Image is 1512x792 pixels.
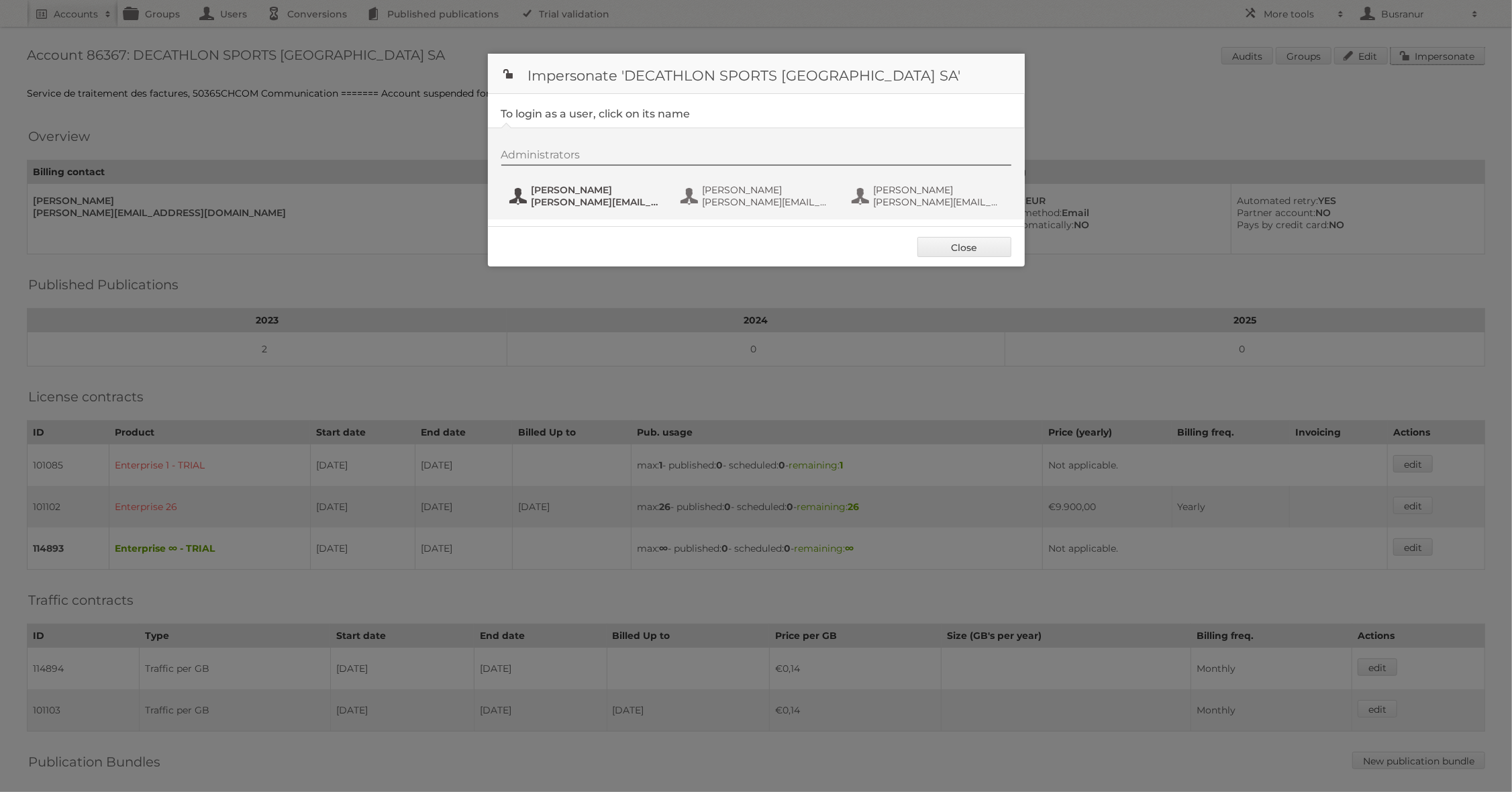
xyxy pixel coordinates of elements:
legend: To login as a user, click on its name [501,107,691,120]
span: [PERSON_NAME][EMAIL_ADDRESS][DOMAIN_NAME] [874,196,1004,208]
h1: Impersonate 'DECATHLON SPORTS [GEOGRAPHIC_DATA] SA' [488,54,1025,94]
button: [PERSON_NAME] [PERSON_NAME][EMAIL_ADDRESS][DOMAIN_NAME] [850,183,1008,209]
span: [PERSON_NAME] [874,184,1004,196]
span: [PERSON_NAME] [703,184,833,196]
span: [PERSON_NAME] [532,184,662,196]
button: [PERSON_NAME] [PERSON_NAME][EMAIL_ADDRESS][DOMAIN_NAME] [508,183,666,209]
button: [PERSON_NAME] [PERSON_NAME][EMAIL_ADDRESS][DOMAIN_NAME] [679,183,837,209]
div: Administrators [501,148,1011,166]
span: [PERSON_NAME][EMAIL_ADDRESS][DOMAIN_NAME] [703,196,833,208]
a: Close [917,237,1011,257]
span: [PERSON_NAME][EMAIL_ADDRESS][DOMAIN_NAME] [532,196,662,208]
